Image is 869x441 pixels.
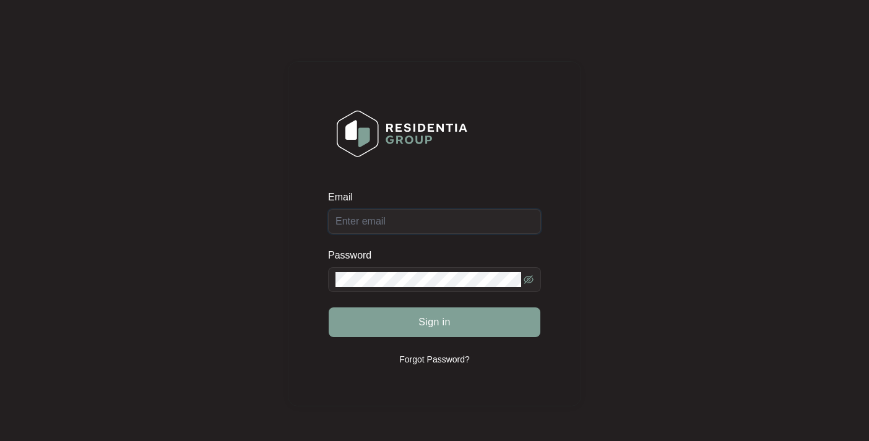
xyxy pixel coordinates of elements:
[328,191,361,203] label: Email
[335,272,521,287] input: Password
[328,249,381,262] label: Password
[524,275,534,285] span: eye-invisible
[329,102,475,165] img: Login Logo
[329,307,540,337] button: Sign in
[418,315,451,330] span: Sign in
[328,209,541,234] input: Email
[399,353,470,366] p: Forgot Password?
